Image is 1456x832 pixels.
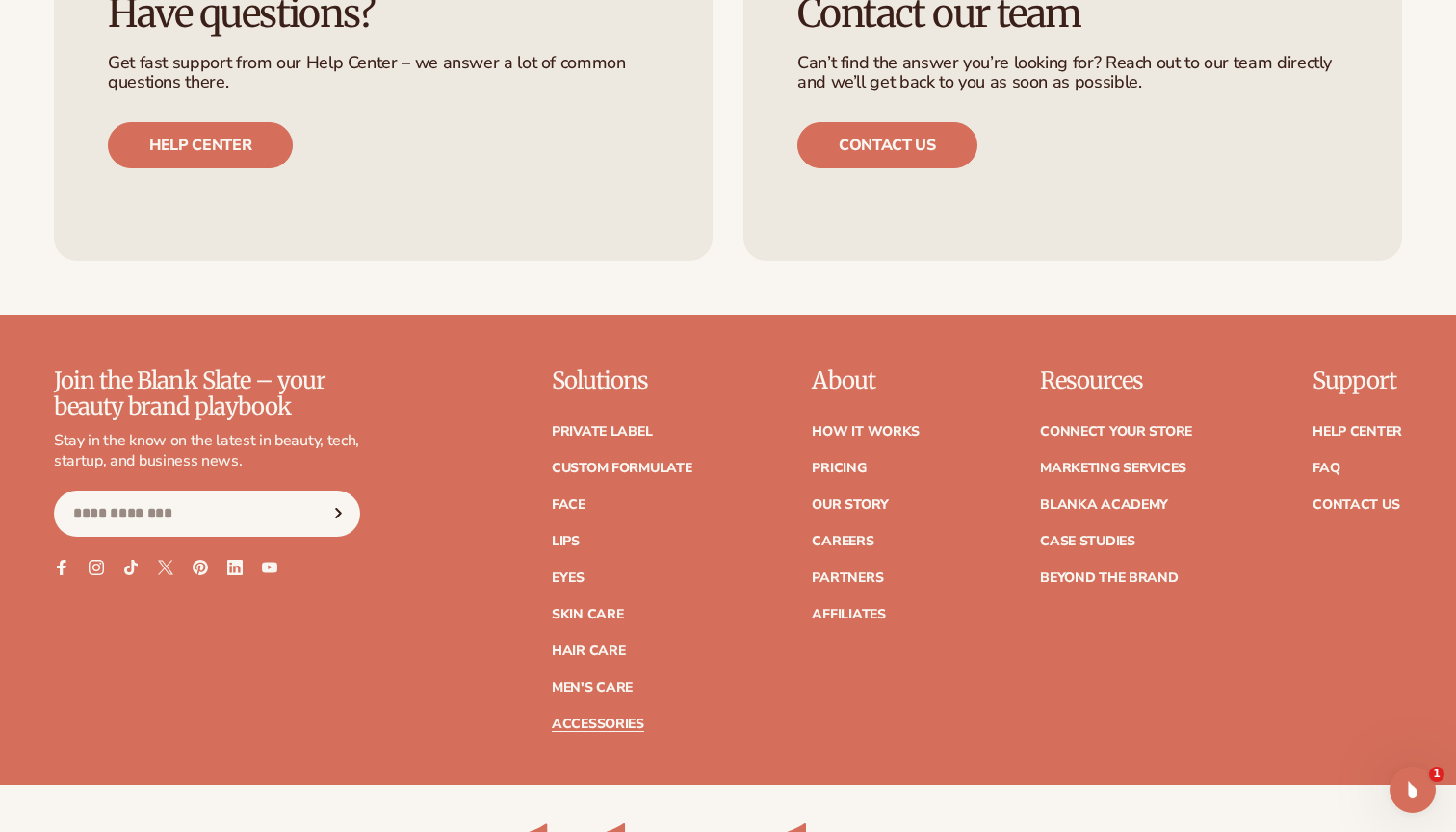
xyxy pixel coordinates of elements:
button: Messages [128,600,256,677]
p: Resources [1040,368,1192,393]
a: Blanka Academy [1040,498,1168,512]
a: Our Story [812,498,888,512]
button: Subscribe [317,491,359,537]
div: Send us a messageWe typically reply in a few hours [19,226,366,299]
p: Support [1313,368,1402,393]
a: Marketing services [1040,462,1186,475]
span: Help [305,648,336,662]
a: Help center [108,122,293,168]
a: Partners [812,571,883,585]
a: Private label [552,425,652,439]
p: Stay in the know on the latest in beauty, tech, startup, and business news. [54,431,360,471]
span: Messages [160,648,226,662]
span: Learn how to start a private label beauty line with [PERSON_NAME] [39,466,344,501]
a: FAQ [1313,462,1339,475]
a: How to start an ecommerce beauty brand in [DATE] [28,353,357,409]
div: What is [PERSON_NAME]? [39,443,346,464]
a: Affiliates [812,608,885,621]
a: Contact us [797,122,977,168]
div: How to start an ecommerce beauty brand in [DATE] [39,361,323,401]
a: Accessories [552,718,644,731]
a: Getting Started [28,317,357,353]
a: How It Works [812,425,920,439]
a: Connect your store [1040,425,1192,439]
a: Help Center [1313,425,1402,439]
button: Help [257,600,385,677]
a: Case Studies [1040,535,1135,548]
a: Skin Care [552,608,623,621]
div: Getting Started [39,325,323,345]
div: We typically reply in a few hours [39,263,322,283]
a: Men's Care [552,681,633,694]
a: Contact Us [1313,498,1399,512]
img: Profile image for Rochelle [225,31,264,69]
p: Get fast support from our Help Center – we answer a lot of common questions there. [108,54,659,92]
span: Home [42,648,86,662]
iframe: Intercom live chat [1390,767,1436,813]
span: 1 [1429,767,1444,782]
p: Hi there 👋 [39,137,347,169]
p: About [812,368,920,393]
img: Profile image for Andie [262,31,300,69]
a: Pricing [812,462,866,475]
a: Lips [552,535,580,548]
a: Beyond the brand [1040,571,1179,585]
a: Custom formulate [552,462,692,475]
p: How can we help? [39,169,347,202]
a: Careers [812,535,873,548]
a: Face [552,498,585,512]
a: Hair Care [552,644,625,658]
p: Join the Blank Slate – your beauty brand playbook [54,368,360,419]
div: Send us a message [39,242,322,263]
p: Solutions [552,368,692,393]
div: Close [331,31,366,65]
div: What is [PERSON_NAME]?Learn how to start a private label beauty line with [PERSON_NAME] [20,428,365,519]
img: logo [39,37,78,67]
p: Can’t find the answer you’re looking for? Reach out to our team directly and we’ll get back to yo... [797,54,1348,92]
a: Eyes [552,571,585,585]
